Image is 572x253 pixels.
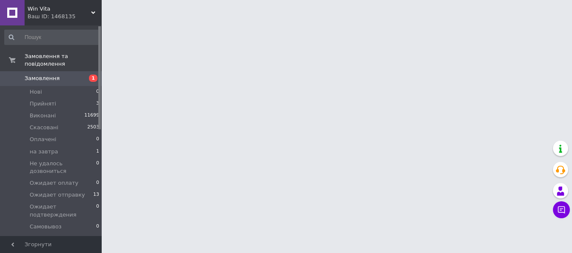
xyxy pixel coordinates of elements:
[96,88,99,96] span: 0
[30,203,96,218] span: Ожидает подтверждения
[30,100,56,108] span: Прийняті
[30,124,58,131] span: Скасовані
[30,148,58,156] span: на завтра
[4,30,100,45] input: Пошук
[25,75,60,82] span: Замовлення
[30,136,56,143] span: Оплачені
[96,223,99,231] span: 0
[30,112,56,120] span: Виконані
[96,136,99,143] span: 0
[30,223,61,231] span: Самовывоз
[84,112,99,120] span: 11699
[93,191,99,199] span: 13
[96,148,99,156] span: 1
[553,201,570,218] button: Чат з покупцем
[96,160,99,175] span: 0
[30,88,42,96] span: Нові
[87,124,99,131] span: 2503
[30,191,85,199] span: Ожидает отправку
[30,160,96,175] span: Не удалось дозвониться
[28,5,91,13] span: Win Vita
[25,53,102,68] span: Замовлення та повідомлення
[96,179,99,187] span: 0
[28,13,102,20] div: Ваш ID: 1468135
[30,179,78,187] span: Ожидает оплату
[89,75,97,82] span: 1
[96,100,99,108] span: 3
[96,203,99,218] span: 0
